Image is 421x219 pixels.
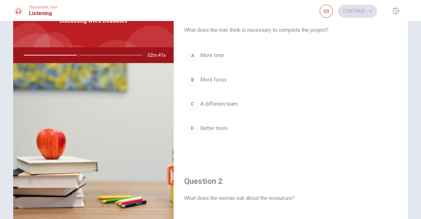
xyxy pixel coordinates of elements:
button: BMore focus [184,72,397,88]
span: Better tools [200,124,228,132]
span: 02m 41s [148,47,171,63]
h1: Listening [29,10,58,17]
span: Discussing Work Deadlines [60,17,127,25]
div: C [187,99,198,109]
span: A different team [200,100,238,108]
h4: Question 2 [184,176,397,186]
div: A [187,50,198,61]
button: CA different team [184,96,397,112]
div: D [187,123,198,134]
span: What does the woman ask about the resources? [184,194,397,202]
span: What does the man think is necessary to complete the project? [184,26,397,34]
button: DBetter tools [184,120,397,137]
span: Placement Test [29,5,58,10]
button: AMore time [184,47,397,64]
span: More time [200,52,224,59]
span: More focus [200,76,227,84]
div: B [187,75,198,85]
